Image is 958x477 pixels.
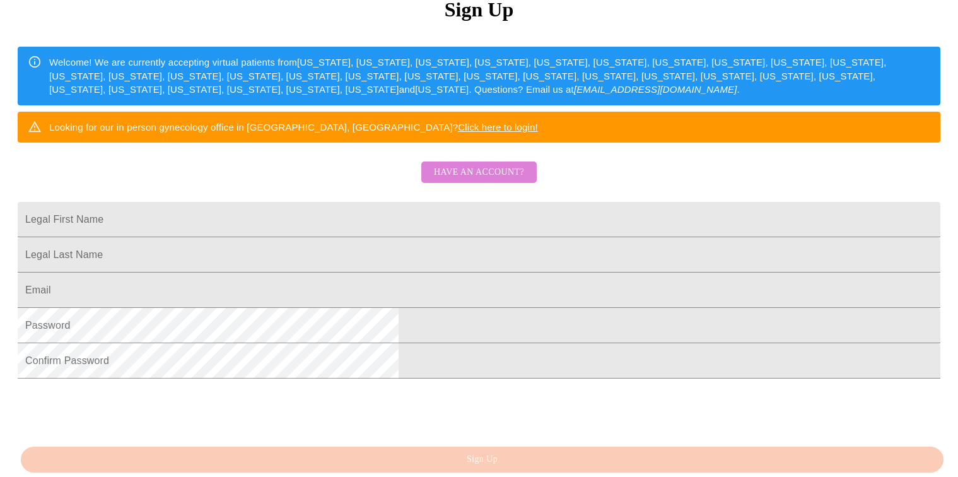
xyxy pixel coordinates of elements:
div: Welcome! We are currently accepting virtual patients from [US_STATE], [US_STATE], [US_STATE], [US... [49,50,930,101]
iframe: reCAPTCHA [18,385,209,434]
span: Have an account? [434,165,524,180]
div: Looking for our in person gynecology office in [GEOGRAPHIC_DATA], [GEOGRAPHIC_DATA]? [49,115,538,139]
a: Have an account? [418,175,540,186]
em: [EMAIL_ADDRESS][DOMAIN_NAME] [574,84,737,95]
button: Have an account? [421,162,537,184]
a: Click here to login! [458,122,538,132]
